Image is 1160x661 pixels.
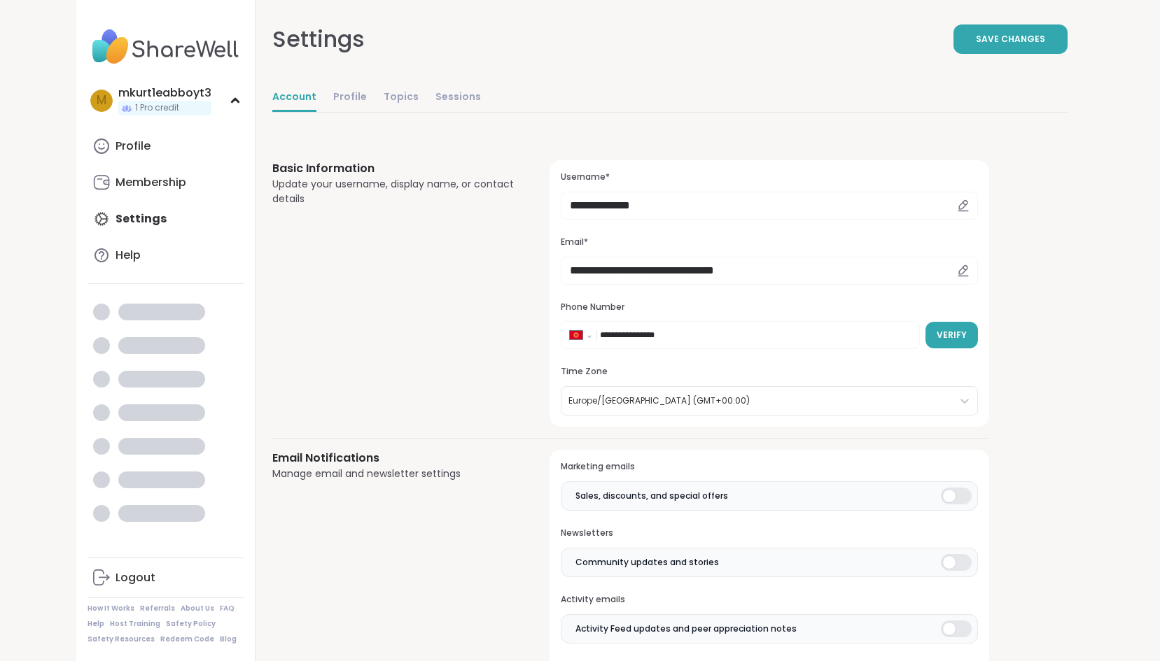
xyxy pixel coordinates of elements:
div: Settings [272,22,365,56]
h3: Email Notifications [272,450,517,467]
a: Help [88,619,104,629]
a: Help [88,239,244,272]
div: mkurt1eabboyt3 [118,85,211,101]
a: Account [272,84,316,112]
div: Logout [116,570,155,585]
a: Membership [88,166,244,199]
button: Verify [925,322,978,348]
a: How It Works [88,604,134,613]
img: ShareWell Nav Logo [88,22,244,71]
a: Safety Resources [88,634,155,644]
h3: Phone Number [561,301,977,313]
span: 1 Pro credit [135,102,179,114]
span: Verify [937,329,967,341]
a: About Us [181,604,214,613]
h3: Time Zone [561,366,977,378]
span: m [97,92,106,110]
a: Topics [384,84,419,112]
h3: Activity emails [561,594,977,606]
div: Manage email and newsletter settings [272,467,517,481]
a: Redeem Code [160,634,214,644]
div: Profile [116,138,151,154]
h3: Username* [561,171,977,183]
span: Save Changes [976,33,1045,45]
a: Referrals [140,604,175,613]
a: FAQ [220,604,235,613]
a: Logout [88,561,244,595]
h3: Newsletters [561,527,977,539]
button: Save Changes [953,24,1068,54]
a: Profile [88,129,244,163]
span: Sales, discounts, and special offers [575,490,728,502]
a: Host Training [110,619,160,629]
a: Profile [333,84,367,112]
a: Blog [220,634,237,644]
span: Community updates and stories [575,556,719,569]
h3: Marketing emails [561,461,977,473]
h3: Basic Information [272,160,517,177]
div: Help [116,248,141,263]
a: Sessions [435,84,481,112]
span: Activity Feed updates and peer appreciation notes [575,623,797,635]
div: Membership [116,175,186,190]
h3: Email* [561,236,977,248]
a: Safety Policy [166,619,216,629]
div: Update your username, display name, or contact details [272,177,517,206]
